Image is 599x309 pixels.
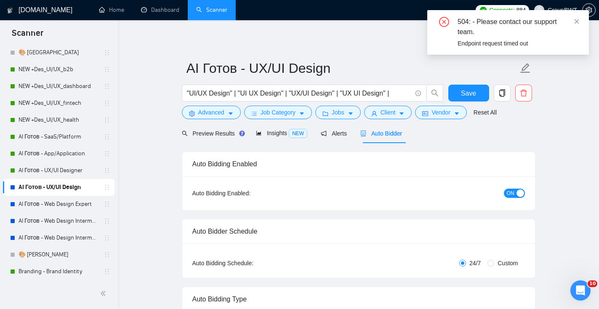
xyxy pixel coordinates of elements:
span: Vendor [431,108,450,117]
span: user [536,7,542,13]
span: holder [104,268,110,275]
button: userClientcaret-down [364,106,412,119]
div: Auto Bidder Schedule [192,219,525,243]
a: setting [582,7,596,13]
input: Search Freelance Jobs... [187,88,412,99]
a: homeHome [99,6,124,13]
a: AI Готов - UX/UI Designer [19,162,99,179]
span: holder [104,49,110,56]
button: Save [448,85,489,101]
span: holder [104,100,110,107]
span: 884 [516,5,526,15]
span: caret-down [299,110,305,117]
a: NEW +Des_UI/UX_fintech [19,95,99,112]
a: AI Готов - App/Application [19,145,99,162]
span: caret-down [348,110,354,117]
span: close [574,19,580,24]
span: Custom [494,258,521,268]
span: area-chart [256,130,262,136]
span: Connects: [489,5,514,15]
span: close-circle [439,17,449,27]
span: holder [104,150,110,157]
span: robot [360,131,366,136]
button: copy [494,85,511,101]
button: setting [582,3,596,17]
span: Job Category [261,108,296,117]
a: AI Готов - Web Design Intermediate минус Developer [19,213,99,229]
img: logo [7,4,13,17]
span: bars [251,110,257,117]
span: double-left [100,289,109,298]
span: 24/7 [466,258,484,268]
div: 504: - Please contact our support team. [458,17,579,37]
span: caret-down [399,110,405,117]
a: searchScanner [196,6,227,13]
span: caret-down [228,110,234,117]
span: holder [104,117,110,123]
a: Branding - Brand Identity [19,263,99,280]
span: edit [520,63,531,74]
span: copy [494,89,510,97]
button: settingAdvancedcaret-down [182,106,241,119]
span: 10 [588,280,597,287]
a: AI Готов - UX/UI Design [19,179,99,196]
button: idcardVendorcaret-down [415,106,466,119]
span: user [371,110,377,117]
span: holder [104,234,110,241]
span: setting [189,110,195,117]
span: Jobs [332,108,344,117]
span: NEW [289,129,307,138]
span: Insights [256,130,307,136]
iframe: Intercom live chat [570,280,591,301]
div: Auto Bidding Enabled [192,152,525,176]
button: delete [515,85,532,101]
a: 🎨 [PERSON_NAME] [19,246,99,263]
div: Endpoint request timed out [458,39,579,48]
span: Scanner [5,27,50,45]
img: upwork-logo.png [480,7,487,13]
a: NEW +Des_UI/UX_b2b [19,61,99,78]
button: search [426,85,443,101]
span: notification [321,131,327,136]
span: Preview Results [182,130,242,137]
a: NEW +Des_UI/UX_health [19,112,99,128]
span: holder [104,218,110,224]
span: delete [516,89,532,97]
span: holder [104,251,110,258]
a: NEW +Des_UI/UX_dashboard [19,78,99,95]
button: barsJob Categorycaret-down [244,106,312,119]
div: Auto Bidding Enabled: [192,189,303,198]
span: Advanced [198,108,224,117]
span: search [182,131,188,136]
span: caret-down [454,110,460,117]
span: search [427,89,443,97]
span: ON [507,189,514,198]
a: dashboardDashboard [141,6,179,13]
div: Tooltip anchor [238,130,246,137]
a: AI Готов - Web Design Expert [19,196,99,213]
span: Client [381,108,396,117]
span: holder [104,201,110,208]
span: Save [461,88,476,99]
span: folder [322,110,328,117]
a: 🎨 [GEOGRAPHIC_DATA] [19,44,99,61]
input: Scanner name... [186,58,518,79]
span: holder [104,184,110,191]
span: info-circle [415,91,421,96]
span: holder [104,167,110,174]
span: idcard [422,110,428,117]
span: Auto Bidder [360,130,402,137]
span: holder [104,66,110,73]
a: AI Готов - SaaS/Platform [19,128,99,145]
a: AI Готов - Web Design Intermediate минус Development [19,229,99,246]
a: Reset All [474,108,497,117]
span: holder [104,133,110,140]
div: Auto Bidding Schedule: [192,258,303,268]
span: holder [104,83,110,90]
span: Alerts [321,130,347,137]
span: setting [583,7,595,13]
button: folderJobscaret-down [315,106,361,119]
